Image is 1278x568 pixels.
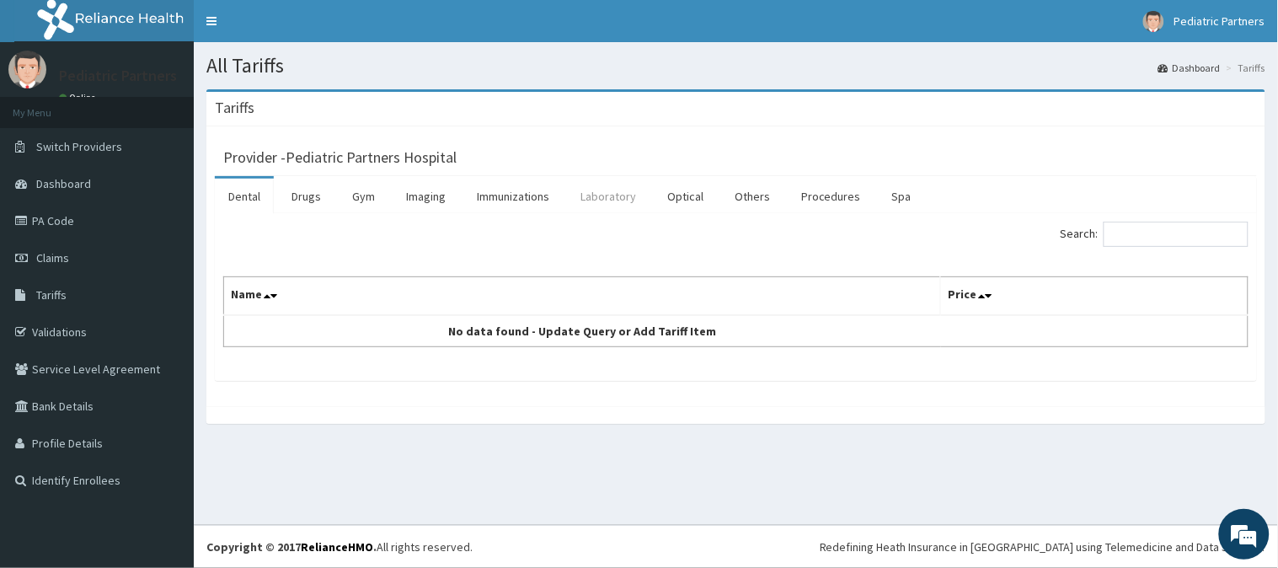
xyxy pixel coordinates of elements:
a: Gym [339,179,388,214]
a: Imaging [393,179,459,214]
a: Dashboard [1158,61,1221,75]
strong: Copyright © 2017 . [206,539,377,555]
span: Switch Providers [36,139,122,154]
a: Dental [215,179,274,214]
h3: Tariffs [215,100,254,115]
h3: Provider - Pediatric Partners Hospital [223,150,457,165]
input: Search: [1104,222,1249,247]
div: Redefining Heath Insurance in [GEOGRAPHIC_DATA] using Telemedicine and Data Science! [820,539,1265,555]
span: Dashboard [36,176,91,191]
a: Drugs [278,179,334,214]
span: Claims [36,250,69,265]
li: Tariffs [1222,61,1265,75]
a: Laboratory [567,179,650,214]
img: User Image [1143,11,1164,32]
span: Pediatric Partners [1174,13,1265,29]
a: Spa [879,179,925,214]
span: Tariffs [36,287,67,303]
h1: All Tariffs [206,55,1265,77]
th: Price [941,277,1249,316]
th: Name [224,277,941,316]
footer: All rights reserved. [194,525,1278,568]
a: Immunizations [463,179,563,214]
p: Pediatric Partners [59,68,177,83]
img: User Image [8,51,46,88]
a: Online [59,92,99,104]
a: Procedures [788,179,874,214]
a: Others [721,179,783,214]
label: Search: [1061,222,1249,247]
a: Optical [654,179,717,214]
td: No data found - Update Query or Add Tariff Item [224,315,941,347]
a: RelianceHMO [301,539,373,555]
